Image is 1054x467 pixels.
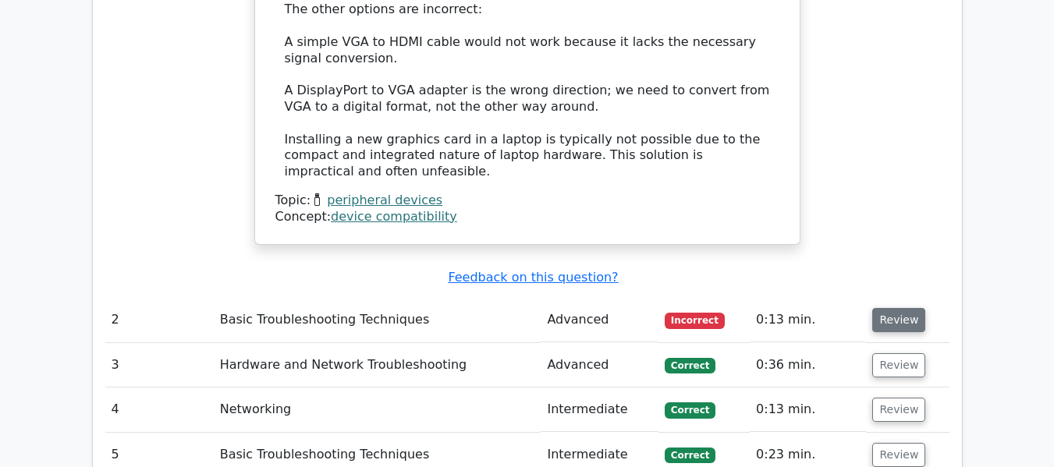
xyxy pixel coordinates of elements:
td: 2 [105,298,214,342]
a: peripheral devices [327,193,442,207]
button: Review [872,308,925,332]
td: Advanced [541,343,658,387]
span: Correct [665,358,715,373]
td: Advanced [541,298,658,342]
button: Review [872,443,925,467]
td: Hardware and Network Troubleshooting [214,343,541,387]
button: Review [872,398,925,422]
span: Incorrect [665,313,725,328]
td: 0:36 min. [750,343,866,387]
div: Concept: [275,209,779,225]
button: Review [872,353,925,377]
td: Networking [214,387,541,432]
div: Topic: [275,193,779,209]
a: Feedback on this question? [448,270,618,285]
a: device compatibility [331,209,457,224]
td: 4 [105,387,214,432]
span: Correct [665,402,715,418]
td: Intermediate [541,387,658,432]
td: Basic Troubleshooting Techniques [214,298,541,342]
td: 0:13 min. [750,387,866,432]
td: 0:13 min. [750,298,866,342]
span: Correct [665,448,715,463]
td: 3 [105,343,214,387]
